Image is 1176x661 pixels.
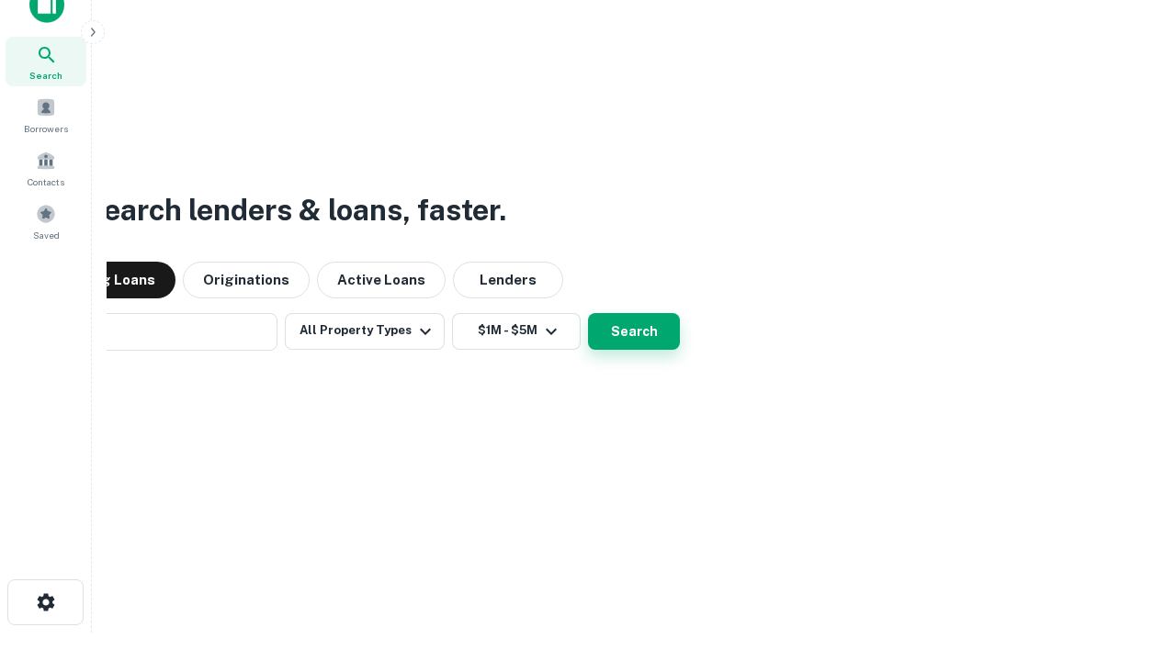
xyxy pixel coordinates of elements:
[452,313,581,350] button: $1M - $5M
[84,188,506,232] h3: Search lenders & loans, faster.
[453,262,563,298] button: Lenders
[285,313,445,350] button: All Property Types
[6,143,86,193] a: Contacts
[183,262,310,298] button: Originations
[317,262,446,298] button: Active Loans
[6,90,86,140] a: Borrowers
[6,196,86,246] a: Saved
[588,313,680,350] button: Search
[33,228,60,242] span: Saved
[24,121,68,136] span: Borrowers
[6,37,86,86] a: Search
[1084,514,1176,602] iframe: Chat Widget
[29,68,62,83] span: Search
[28,174,64,189] span: Contacts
